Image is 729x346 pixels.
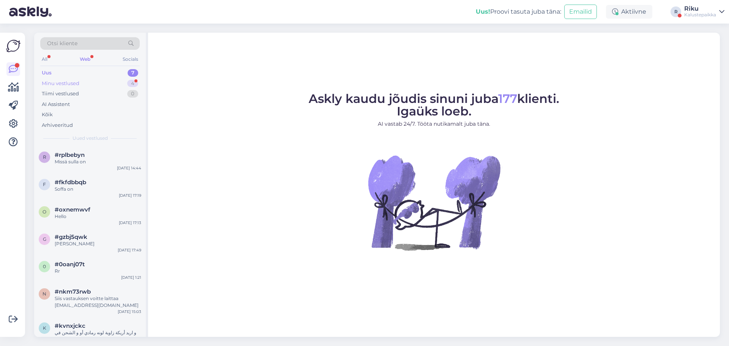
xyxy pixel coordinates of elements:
div: Arhiveeritud [42,122,73,129]
div: Kõik [42,111,53,118]
div: AI Assistent [42,101,70,108]
div: Siis vastauksen voitte laittaa [EMAIL_ADDRESS][DOMAIN_NAME] [55,295,141,309]
p: AI vastab 24/7. Tööta nutikamalt juba täna. [309,120,559,128]
span: 0 [43,264,46,269]
div: [DATE] 1:21 [121,275,141,280]
div: 4 [127,80,138,87]
div: Proovi tasuta juba täna: [476,7,561,16]
b: Uus! [476,8,490,15]
span: #rplbebyn [55,152,85,158]
div: Soffa on [55,186,141,193]
div: [PERSON_NAME] [55,240,141,247]
div: Missä sulla on [55,158,141,165]
span: Uued vestlused [73,135,108,142]
span: 177 [498,91,517,106]
span: Otsi kliente [47,39,77,47]
span: f [43,182,46,187]
div: [DATE] 17:13 [119,220,141,226]
span: #kvnxjckc [55,322,85,329]
div: R [671,6,681,17]
div: [DATE] 14:44 [117,165,141,171]
span: Askly kaudu jõudis sinuni juba klienti. Igaüks loeb. [309,91,559,118]
div: Riku [684,6,716,12]
span: r [43,154,46,160]
div: Uus [42,69,52,77]
span: g [43,236,46,242]
span: k [43,325,46,331]
span: #fkfdbbqb [55,179,86,186]
div: Aktiivne [606,5,652,19]
span: #nkm73rwb [55,288,91,295]
div: Minu vestlused [42,80,79,87]
div: [DATE] 15:03 [118,309,141,314]
span: #gzbj5qwk [55,234,87,240]
span: #0oanj07t [55,261,85,268]
a: RikuKalustepaikka [684,6,724,18]
img: No Chat active [366,134,502,271]
img: Askly Logo [6,39,21,53]
button: Emailid [564,5,597,19]
div: Socials [121,54,140,64]
div: Web [78,54,92,64]
div: Rr [55,268,141,275]
div: Hello [55,213,141,220]
div: All [40,54,49,64]
div: [DATE] 17:49 [118,247,141,253]
div: [DATE] 17:19 [119,193,141,198]
div: و اريد أريكة زاوية لونه رمادي أو و الشحن في خلال في اقرب وقت اسود و ايضا جهة اليسار [55,329,141,343]
span: n [43,291,46,297]
div: 7 [128,69,138,77]
div: Tiimi vestlused [42,90,79,98]
span: o [43,209,46,215]
div: Kalustepaikka [684,12,716,18]
div: 0 [127,90,138,98]
span: #oxnemwvf [55,206,90,213]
